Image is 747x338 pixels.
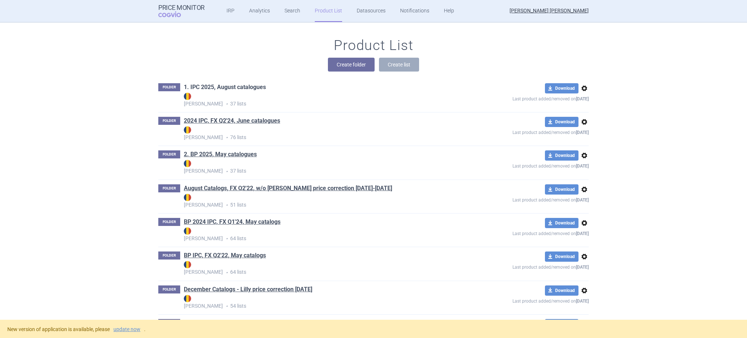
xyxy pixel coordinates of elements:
button: Download [545,319,578,329]
span: COGVIO [158,11,191,17]
strong: Price Monitor [158,4,205,11]
strong: [DATE] [576,130,589,135]
a: BP 2024 IPC, FX Q1'24, May catalogs [184,218,280,226]
p: FOLDER [158,117,180,125]
h1: BP IPC, FX Q2'22, May catalogs [184,251,266,261]
p: FOLDER [158,251,180,260]
strong: [PERSON_NAME] [184,93,460,107]
p: FOLDER [158,184,180,192]
strong: [DATE] [576,197,589,203]
a: update now [113,327,140,332]
h1: BP 2024 IPC, FX Q1'24, May catalogs [184,218,280,227]
p: 37 lists [184,160,460,175]
button: Create folder [328,58,375,72]
i: • [223,100,230,108]
img: RO [184,227,191,235]
h1: FORSTEO Competitors [184,319,243,329]
a: FORSTEO Competitors [184,319,243,327]
strong: [DATE] [576,231,589,236]
a: 2. BP 2025, May catalogues [184,150,257,158]
h1: 2024 IPC, FX Q2'24, June catalogues [184,117,280,126]
strong: [DATE] [576,265,589,270]
button: Download [545,83,578,93]
p: Last product added/removed on [460,127,589,136]
a: August Catalogs, FX Q2'22, w/o [PERSON_NAME] price correction [DATE]-[DATE] [184,184,392,192]
i: • [223,235,230,242]
strong: [PERSON_NAME] [184,126,460,140]
img: RO [184,295,191,302]
h1: 2. BP 2025, May catalogues [184,150,257,160]
a: 2024 IPC, FX Q2'24, June catalogues [184,117,280,125]
p: FOLDER [158,83,180,91]
span: New version of application is available, please . [7,326,146,332]
i: • [223,303,230,310]
button: Create list [379,58,419,72]
strong: [PERSON_NAME] [184,261,460,275]
strong: [PERSON_NAME] [184,194,460,208]
strong: [PERSON_NAME] [184,227,460,241]
button: Download [545,184,578,195]
img: RO [184,194,191,201]
img: RO [184,160,191,167]
strong: [PERSON_NAME] [184,160,460,174]
h1: Product List [334,37,413,54]
p: FOLDER [158,218,180,226]
a: BP IPC, FX Q2'22, May catalogs [184,251,266,260]
strong: [DATE] [576,164,589,169]
img: RO [184,93,191,100]
i: • [223,201,230,209]
p: 37 lists [184,93,460,108]
img: RO [184,126,191,134]
button: Download [545,117,578,127]
i: • [223,168,230,175]
a: 1. IPC 2025, August catalogues [184,83,266,91]
h1: August Catalogs, FX Q2'22, w/o HU - Lilly price correction Jan-Feb 2023 [184,184,392,194]
strong: [PERSON_NAME] [184,295,460,309]
p: 64 lists [184,227,460,242]
a: December Catalogs - Lilly price correction [DATE] [184,285,312,293]
button: Download [545,150,578,161]
p: 64 lists [184,261,460,276]
a: Price MonitorCOGVIO [158,4,205,18]
p: 54 lists [184,295,460,310]
i: • [223,269,230,276]
p: Last product added/removed on [460,262,589,271]
p: FOLDER [158,150,180,158]
p: Last product added/removed on [460,296,589,305]
h1: December Catalogs - Lilly price correction Mar 2024 [184,285,312,295]
p: 76 lists [184,126,460,141]
button: Download [545,285,578,296]
p: FOLDER [158,285,180,293]
i: • [223,134,230,141]
p: FOLDER [158,319,180,327]
p: Last product added/removed on [460,228,589,237]
p: Last product added/removed on [460,195,589,204]
p: 51 lists [184,194,460,209]
strong: [DATE] [576,96,589,101]
button: Download [545,251,578,262]
h1: 1. IPC 2025, August catalogues [184,83,266,93]
p: Last product added/removed on [460,93,589,103]
button: Download [545,218,578,228]
p: Last product added/removed on [460,161,589,170]
img: RO [184,261,191,268]
strong: [DATE] [576,299,589,304]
